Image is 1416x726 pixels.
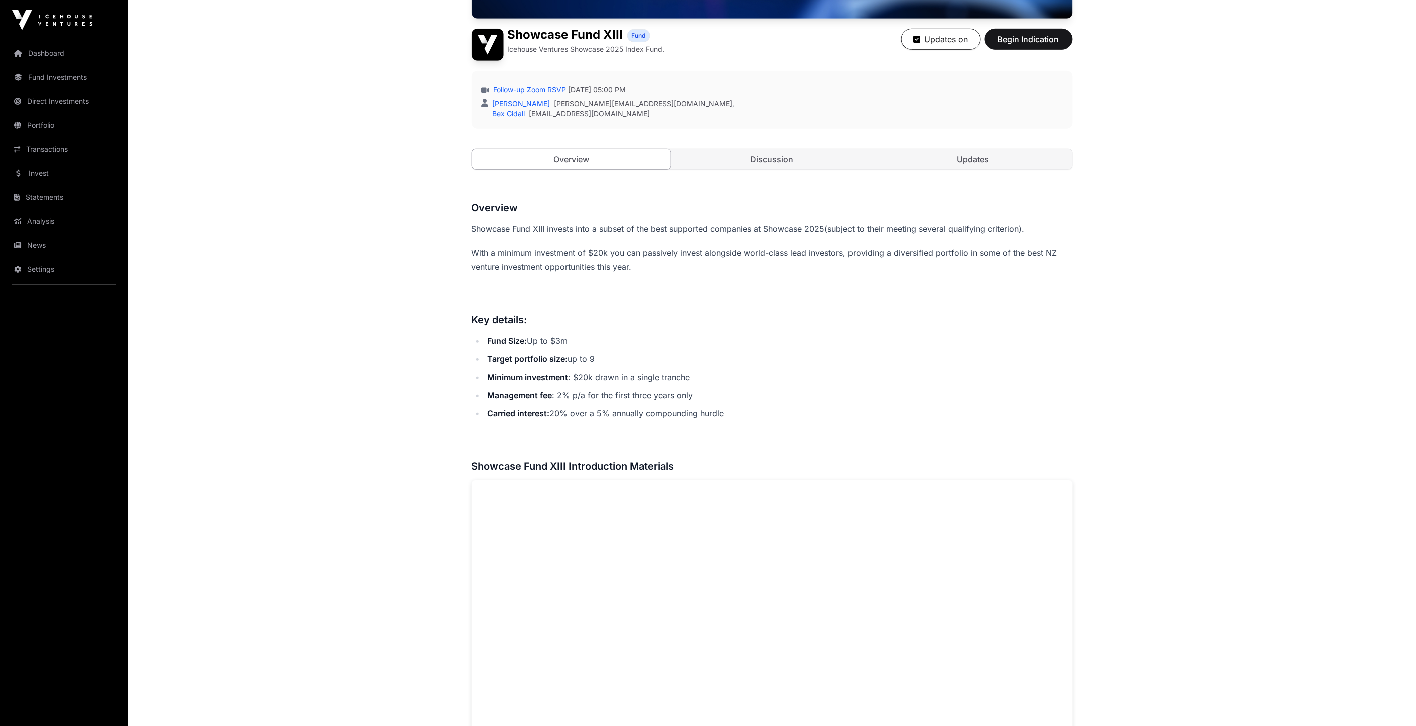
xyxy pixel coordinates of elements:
img: Showcase Fund XIII [472,29,504,61]
strong: Management fee [488,390,552,400]
button: Updates on [901,29,981,50]
iframe: Chat Widget [1366,678,1416,726]
strong: Carried interest: [488,408,550,418]
span: Begin Indication [997,33,1060,45]
a: News [8,234,120,256]
span: [DATE] 05:00 PM [569,85,626,95]
strong: Minimum investment [488,372,569,382]
img: Icehouse Ventures Logo [12,10,92,30]
a: Dashboard [8,42,120,64]
span: Showcase Fund XIII invests into a subset of the best supported companies at Showcase 2025 [472,224,825,234]
a: Portfolio [8,114,120,136]
a: Settings [8,258,120,280]
a: Begin Indication [985,39,1073,49]
h3: Overview [472,200,1073,216]
a: [PERSON_NAME][EMAIL_ADDRESS][DOMAIN_NAME] [554,99,733,109]
a: Statements [8,186,120,208]
li: 20% over a 5% annually compounding hurdle [485,406,1073,420]
a: Fund Investments [8,66,120,88]
a: Transactions [8,138,120,160]
p: With a minimum investment of $20k you can passively invest alongside world-class lead investors, ... [472,246,1073,274]
a: Overview [472,149,672,170]
p: Icehouse Ventures Showcase 2025 Index Fund. [508,44,665,54]
a: [EMAIL_ADDRESS][DOMAIN_NAME] [529,109,650,119]
nav: Tabs [472,149,1072,169]
strong: Target portfolio size: [488,354,568,364]
div: , [491,99,735,109]
a: Bex Gidall [491,109,525,118]
strong: Fund Size: [488,336,527,346]
li: Up to $3m [485,334,1073,348]
a: Discussion [673,149,872,169]
a: Direct Investments [8,90,120,112]
h3: Key details: [472,312,1073,328]
span: Fund [632,32,646,40]
a: Invest [8,162,120,184]
h1: Showcase Fund XIII [508,29,623,42]
a: Follow-up Zoom RSVP [492,85,567,95]
h3: Showcase Fund XIII Introduction Materials [472,458,1073,474]
a: Updates [874,149,1072,169]
a: Analysis [8,210,120,232]
p: (subject to their meeting several qualifying criterion). [472,222,1073,236]
li: : $20k drawn in a single tranche [485,370,1073,384]
a: [PERSON_NAME] [491,99,550,108]
button: Begin Indication [985,29,1073,50]
li: up to 9 [485,352,1073,366]
li: : 2% p/a for the first three years only [485,388,1073,402]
